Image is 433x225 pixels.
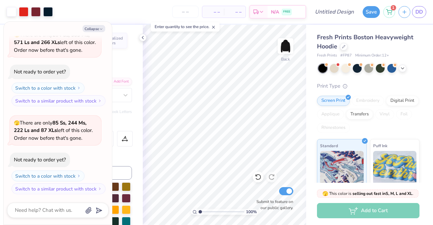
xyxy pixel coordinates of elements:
[346,109,373,119] div: Transfers
[375,109,394,119] div: Vinyl
[105,78,132,86] div: Add Font
[172,6,199,18] input: – –
[14,119,93,141] span: There are only left of this color. Order now before that's gone.
[317,123,350,133] div: Rhinestones
[320,142,338,149] span: Standard
[317,53,337,59] span: Fresh Prints
[317,82,419,90] div: Print Type
[415,8,423,16] span: DD
[14,32,20,38] span: 🫣
[83,25,105,32] button: Collapse
[271,8,279,16] span: N/A
[14,68,66,75] div: Not ready to order yet?
[12,171,85,181] button: Switch to a color with stock
[279,39,292,53] img: Back
[391,5,396,10] span: 1
[396,109,412,119] div: Foil
[12,183,106,194] button: Switch to a similar product with stock
[355,53,389,59] span: Minimum Order: 12 +
[228,8,242,16] span: – –
[386,96,419,106] div: Digital Print
[206,8,220,16] span: – –
[352,191,412,196] strong: selling out fast in S, M, L and XL
[77,174,81,178] img: Switch to a color with stock
[317,109,344,119] div: Applique
[246,209,257,215] span: 100 %
[363,6,380,18] button: Save
[98,99,102,103] img: Switch to a similar product with stock
[283,9,290,14] span: FREE
[322,190,328,197] span: 🫣
[98,187,102,191] img: Switch to a similar product with stock
[373,151,417,185] img: Puff Ink
[373,142,387,149] span: Puff Ink
[14,120,20,126] span: 🫣
[317,33,413,50] span: Fresh Prints Boston Heavyweight Hoodie
[322,190,413,197] span: This color is .
[281,56,290,62] div: Back
[412,6,426,18] a: DD
[77,86,81,90] img: Switch to a color with stock
[320,151,364,185] img: Standard
[12,83,85,93] button: Switch to a color with stock
[253,199,293,211] label: Submit to feature on our public gallery.
[317,96,350,106] div: Screen Print
[14,156,66,163] div: Not ready to order yet?
[352,96,384,106] div: Embroidery
[340,53,352,59] span: # FP87
[14,31,96,53] span: There are only left of this color. Order now before that's gone.
[12,95,106,106] button: Switch to a similar product with stock
[151,22,220,31] div: Enter quantity to see the price.
[310,5,359,19] input: Untitled Design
